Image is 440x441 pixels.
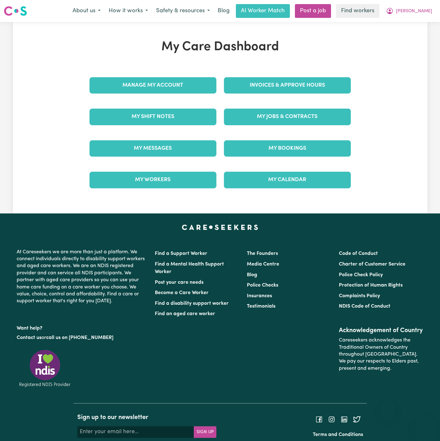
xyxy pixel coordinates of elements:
a: Follow Careseekers on Twitter [353,417,361,422]
a: Media Centre [247,262,279,267]
p: Want help? [17,322,147,332]
a: The Founders [247,251,278,256]
a: Contact us [17,335,41,340]
a: Careseekers home page [182,225,258,230]
img: Careseekers logo [4,5,27,17]
a: My Messages [90,140,216,157]
a: Insurances [247,293,272,298]
button: About us [68,4,105,18]
a: Blog [247,272,257,277]
a: NDIS Code of Conduct [339,304,390,309]
a: Follow Careseekers on Facebook [315,417,323,422]
a: Invoices & Approve Hours [224,77,351,94]
h2: Sign up to our newsletter [77,414,216,421]
iframe: Close message [381,401,394,413]
a: My Shift Notes [90,109,216,125]
img: Registered NDIS provider [17,349,73,388]
p: Careseekers acknowledges the Traditional Owners of Country throughout [GEOGRAPHIC_DATA]. We pay o... [339,334,423,374]
a: Post your care needs [155,280,204,285]
a: My Workers [90,172,216,188]
a: Find a disability support worker [155,301,229,306]
p: or [17,332,147,344]
h1: My Care Dashboard [86,40,355,55]
p: At Careseekers we are more than just a platform. We connect individuals directly to disability su... [17,246,147,307]
button: Safety & resources [152,4,214,18]
a: My Jobs & Contracts [224,109,351,125]
a: My Bookings [224,140,351,157]
iframe: Button to launch messaging window [415,416,435,436]
a: Blog [214,4,233,18]
a: Find a Support Worker [155,251,207,256]
a: Police Check Policy [339,272,383,277]
span: [PERSON_NAME] [396,8,432,15]
a: Protection of Human Rights [339,283,403,288]
a: Manage My Account [90,77,216,94]
a: Charter of Customer Service [339,262,405,267]
a: Police Checks [247,283,278,288]
a: Code of Conduct [339,251,378,256]
a: Find workers [336,4,379,18]
a: Terms and Conditions [313,432,363,437]
a: My Calendar [224,172,351,188]
a: Careseekers logo [4,4,27,18]
button: How it works [105,4,152,18]
button: Subscribe [194,426,216,438]
button: My Account [382,4,436,18]
a: Post a job [295,4,331,18]
a: Testimonials [247,304,275,309]
a: AI Worker Match [236,4,290,18]
a: Become a Care Worker [155,290,209,295]
a: call us on [PHONE_NUMBER] [46,335,113,340]
a: Complaints Policy [339,293,380,298]
h2: Acknowledgement of Country [339,327,423,334]
a: Follow Careseekers on Instagram [328,417,335,422]
a: Follow Careseekers on LinkedIn [340,417,348,422]
a: Find a Mental Health Support Worker [155,262,224,274]
input: Enter your email here... [77,426,194,438]
a: Find an aged care worker [155,311,215,316]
